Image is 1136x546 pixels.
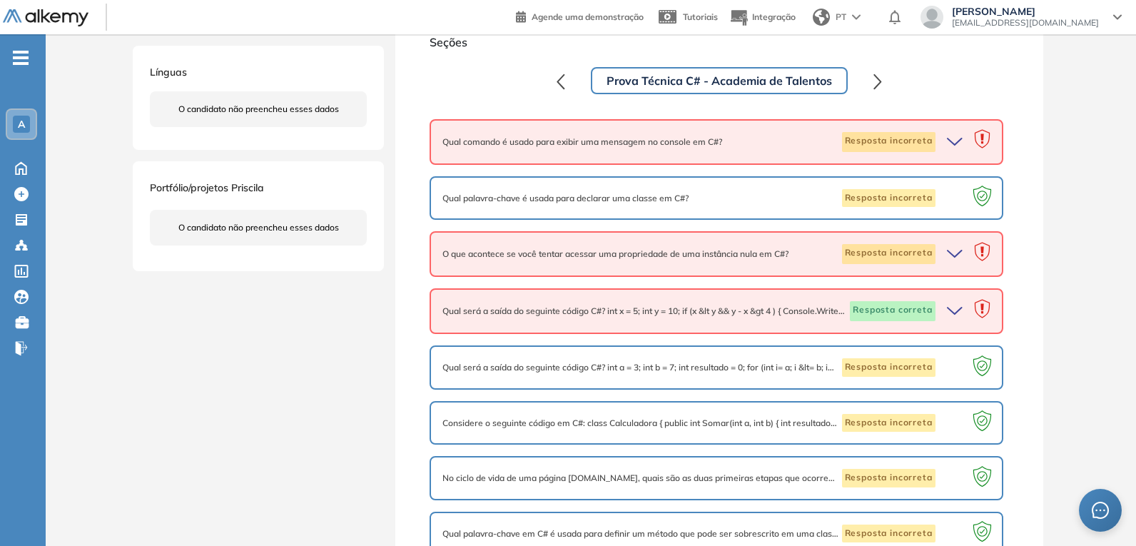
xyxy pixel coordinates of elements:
span: Considere o seguinte código em C#: class Calculadora { public int Somar(int a, int b) { int resul... [442,417,838,430]
span: Resposta incorreta [842,525,935,543]
span: Qual será a saída do seguinte código C#? int a = 3; int b = 7; int resultado = 0; for (int i= a; ... [442,361,838,374]
span: Seções [430,34,1008,51]
i: - [13,56,29,59]
span: [PERSON_NAME] [952,6,1099,17]
span: Resposta incorreta [842,358,935,377]
span: Resposta incorreta [842,414,935,433]
span: Resposta incorreta [842,189,935,208]
span: PT [836,11,846,24]
span: Línguas [150,66,187,79]
span: message [1092,502,1109,519]
span: O candidato não preencheu esses dados [178,103,339,116]
img: Logotipo [3,9,88,27]
span: O que acontece se você tentar acessar uma propriedade de uma instância nula em C#? [442,248,788,261]
span: Qual comando é usado para exibir uma mensagem no console em C#? [442,136,722,148]
span: Tutoriais [683,11,718,22]
span: Portfólio/projetos Priscila [150,181,264,194]
span: Resposta incorreta [842,469,935,487]
span: No ciclo de vida de uma página [DOMAIN_NAME], quais são as duas primeiras etapas que ocorrem, em ... [442,472,838,485]
button: Prova Técnica C# - Academia de Talentos [591,67,848,94]
span: Qual palavra-chave é usada para declarar uma classe em C#? [442,192,689,205]
span: Resposta incorreta [842,244,935,264]
span: [EMAIL_ADDRESS][DOMAIN_NAME] [952,17,1099,29]
span: Integração [752,11,796,22]
span: Agende uma demonstração [532,11,644,22]
span: Resposta correta [850,301,935,321]
a: Agende uma demonstração [516,7,644,24]
div: . [848,72,851,89]
span: Resposta incorreta [842,132,935,152]
img: world [813,9,830,26]
button: Integração [729,2,796,33]
span: Qual será a saída do seguinte código C#? int x = 5; int y = 10; if (x &lt y && y - x &gt 4 ) { Co... [442,305,847,318]
span: O candidato não preencheu esses dados [178,221,339,234]
span: A [18,118,25,130]
span: Qual palavra-chave em C# é usada para definir um método que pode ser sobrescrito em uma classe de... [442,527,838,540]
img: arrow [852,14,861,20]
